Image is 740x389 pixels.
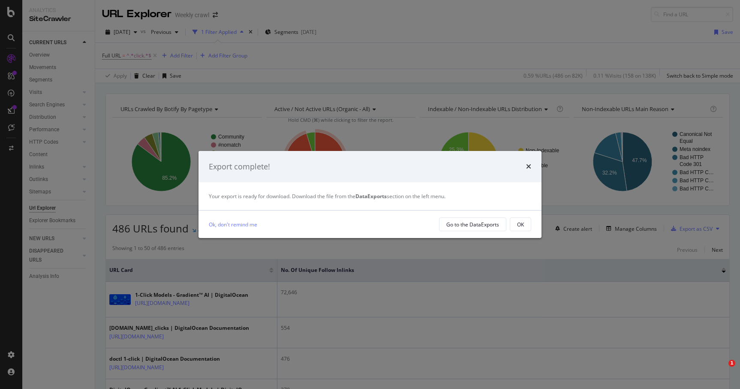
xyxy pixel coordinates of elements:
strong: DataExports [355,193,387,200]
button: Go to the DataExports [439,217,506,231]
div: times [526,161,531,172]
button: OK [510,217,531,231]
div: Go to the DataExports [446,221,499,228]
div: OK [517,221,524,228]
div: Your export is ready for download. Download the file from the [209,193,531,200]
a: Ok, don't remind me [209,220,257,229]
div: modal [199,151,541,238]
span: 1 [728,360,735,367]
span: section on the left menu. [355,193,445,200]
iframe: Intercom live chat [711,360,731,380]
div: Export complete! [209,161,270,172]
